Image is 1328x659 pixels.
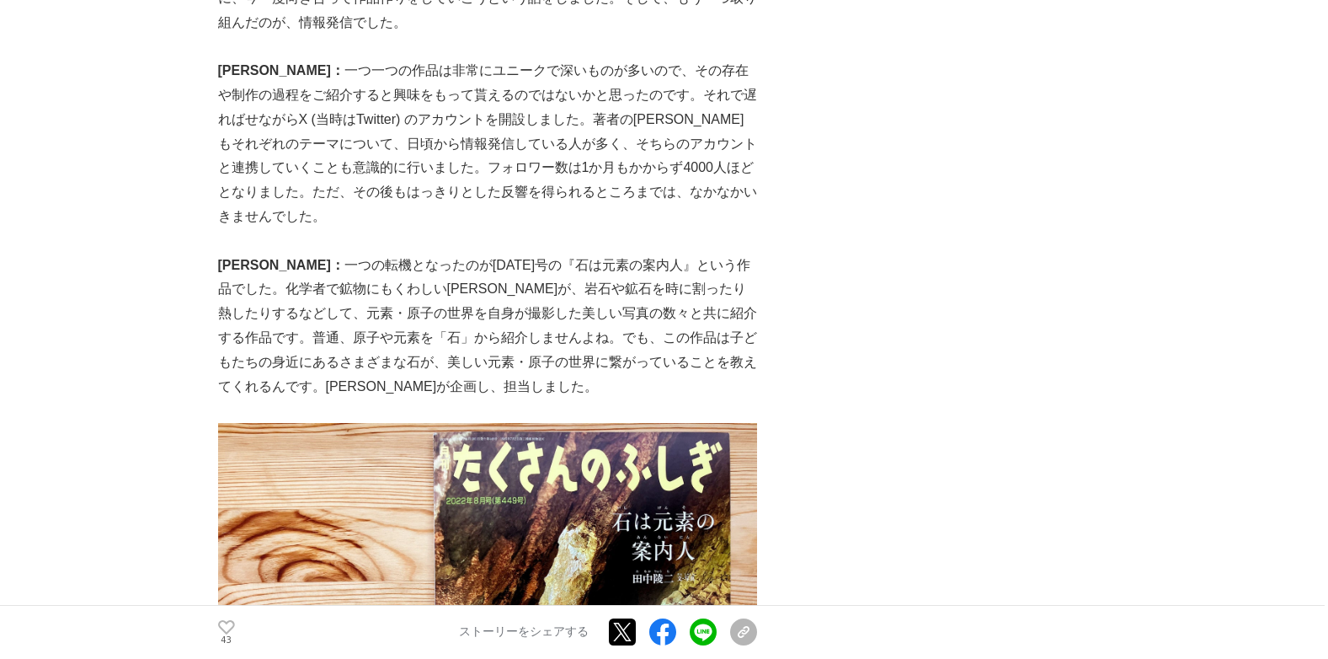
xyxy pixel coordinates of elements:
[218,254,757,399] p: 一つの転機となったのが[DATE]号の『石は元素の案内人』という作品でした。化学者で鉱物にもくわしい[PERSON_NAME]が、岩石や鉱石を時に割ったり熱したりするなどして、元素・原子の世界を...
[218,258,344,272] strong: [PERSON_NAME]：
[218,59,757,229] p: 一つ一つの作品は非常にユニークで深いものが多いので、その存在や制作の過程をご紹介すると興味をもって貰えるのではないかと思ったのです。それで遅ればせながらX (当時はTwitter) のアカウント...
[218,63,344,78] strong: [PERSON_NAME]：
[218,636,235,645] p: 43
[459,625,589,640] p: ストーリーをシェアする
